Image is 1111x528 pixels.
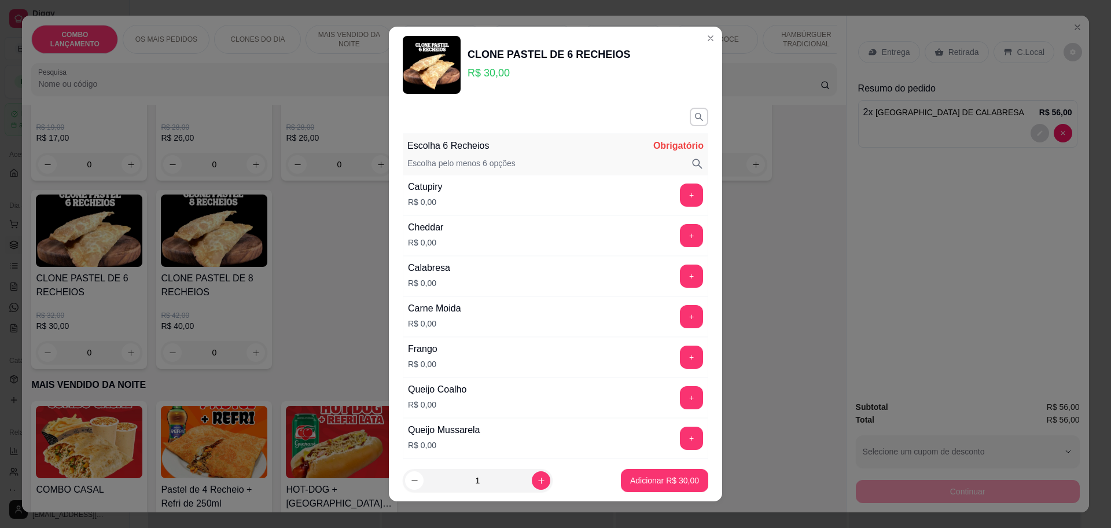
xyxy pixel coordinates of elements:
button: decrease-product-quantity [405,471,424,490]
button: add [680,265,703,288]
button: increase-product-quantity [532,471,550,490]
div: Calabresa [408,261,450,275]
button: add [680,427,703,450]
button: add [680,346,703,369]
button: add [680,305,703,328]
p: Adicionar R$ 30,00 [630,475,699,486]
div: Catupiry [408,180,443,194]
p: R$ 0,00 [408,196,443,208]
div: Cheddar [408,221,443,234]
div: Frango [408,342,437,356]
p: R$ 0,00 [408,439,480,451]
p: R$ 0,00 [408,237,443,248]
button: add [680,184,703,207]
button: Adicionar R$ 30,00 [621,469,708,492]
p: R$ 0,00 [408,318,461,329]
p: R$ 30,00 [468,65,630,81]
p: Escolha 6 Recheios [407,139,489,153]
p: R$ 0,00 [408,277,450,289]
p: R$ 0,00 [408,399,466,410]
div: Carne Moida [408,302,461,316]
button: Close [701,29,720,47]
img: product-image [403,36,461,94]
p: R$ 0,00 [408,358,437,370]
p: Escolha pelo menos 6 opções [407,157,516,170]
p: Obrigatório [653,139,704,153]
button: add [680,224,703,247]
div: Queijo Coalho [408,383,466,397]
button: add [680,386,703,409]
div: Queijo Mussarela [408,423,480,437]
div: CLONE PASTEL DE 6 RECHEIOS [468,46,630,63]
